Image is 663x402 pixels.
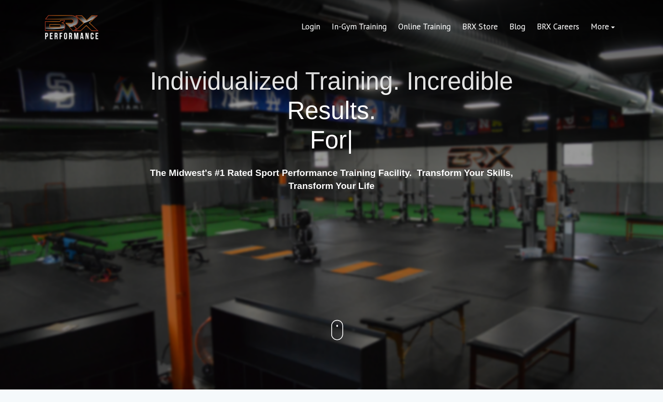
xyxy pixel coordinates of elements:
div: Navigation Menu [296,15,621,39]
a: BRX Store [456,15,504,39]
a: More [585,15,621,39]
span: For [310,126,347,154]
a: Login [296,15,326,39]
h1: Individualized Training. Incredible Results. [146,67,517,155]
strong: The Midwest's #1 Rated Sport Performance Training Facility. Transform Your Skills, Transform Your... [150,168,513,191]
a: In-Gym Training [326,15,392,39]
a: Online Training [392,15,456,39]
span: | [347,126,353,154]
img: BRX Transparent Logo-2 [43,13,101,42]
a: Blog [504,15,531,39]
a: BRX Careers [531,15,585,39]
